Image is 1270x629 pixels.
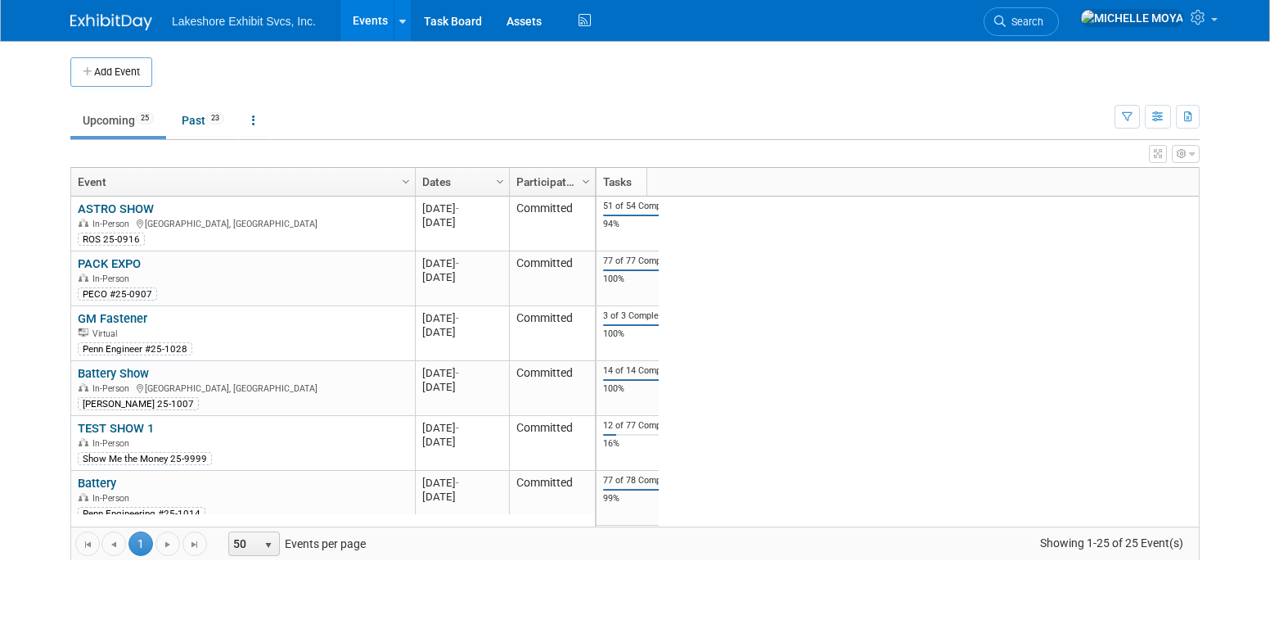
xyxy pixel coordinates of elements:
[509,361,595,416] td: Committed
[79,219,88,227] img: In-Person Event
[1080,9,1184,27] img: MICHELLE MOYA
[422,366,502,380] div: [DATE]
[509,197,595,251] td: Committed
[78,452,212,465] div: Show Me the Money 25-9999
[107,538,120,551] span: Go to the previous page
[603,383,689,395] div: 100%
[155,532,180,556] a: Go to the next page
[136,112,154,124] span: 25
[422,421,502,435] div: [DATE]
[509,306,595,361] td: Committed
[422,490,502,504] div: [DATE]
[456,257,459,269] span: -
[984,7,1059,36] a: Search
[493,175,507,188] span: Column Settings
[78,287,157,301] div: PECO #25-0907
[398,168,416,192] a: Column Settings
[92,493,134,504] span: In-Person
[92,438,134,449] span: In-Person
[456,422,459,434] span: -
[78,421,154,436] a: TEST SHOW 1
[182,532,207,556] a: Go to the last page
[603,328,689,340] div: 100%
[422,380,502,394] div: [DATE]
[422,325,502,339] div: [DATE]
[422,270,502,284] div: [DATE]
[78,168,404,196] a: Event
[603,475,689,486] div: 77 of 78 Complete
[399,175,412,188] span: Column Settings
[422,311,502,325] div: [DATE]
[456,367,459,379] span: -
[128,532,153,556] span: 1
[456,312,459,324] span: -
[79,274,88,282] img: In-Person Event
[603,274,689,285] div: 100%
[101,532,126,556] a: Go to the previous page
[78,256,141,271] a: PACK EXPO
[603,310,689,322] div: 3 of 3 Complete
[422,476,502,490] div: [DATE]
[422,256,502,270] div: [DATE]
[262,539,275,552] span: select
[78,233,145,246] div: ROS 25-0916
[603,420,689,432] div: 12 of 77 Complete
[456,477,459,489] span: -
[188,538,201,551] span: Go to the last page
[422,201,502,215] div: [DATE]
[603,365,689,377] div: 14 of 14 Complete
[208,532,382,556] span: Events per page
[92,383,134,394] span: In-Person
[509,471,595,526] td: Committed
[79,493,88,501] img: In-Person Event
[579,175,592,188] span: Column Settings
[78,366,149,381] a: Battery Show
[603,168,684,196] a: Tasks
[516,168,584,196] a: Participation
[206,112,224,124] span: 23
[603,256,689,267] div: 77 of 77 Complete
[78,507,205,520] div: Penn Engineering #25-1014
[92,219,134,229] span: In-Person
[169,105,236,136] a: Past23
[603,493,689,505] div: 99%
[78,381,408,395] div: [GEOGRAPHIC_DATA], [GEOGRAPHIC_DATA]
[92,274,134,284] span: In-Person
[509,416,595,471] td: Committed
[78,397,199,410] div: [PERSON_NAME] 25-1007
[456,202,459,215] span: -
[78,342,192,355] div: Penn Engineer #25-1028
[78,201,154,216] a: ASTRO SHOW
[70,14,152,30] img: ExhibitDay
[1006,16,1043,28] span: Search
[229,532,257,555] span: 50
[492,168,510,192] a: Column Settings
[70,105,166,136] a: Upcoming25
[79,328,88,337] img: Virtual Event
[422,435,502,449] div: [DATE]
[172,15,316,28] span: Lakeshore Exhibit Svcs, Inc.
[79,383,88,391] img: In-Person Event
[81,538,94,551] span: Go to the first page
[78,311,147,326] a: GM Fastener
[78,216,408,230] div: [GEOGRAPHIC_DATA], [GEOGRAPHIC_DATA]
[79,438,88,446] img: In-Person Event
[75,532,100,556] a: Go to the first page
[1025,532,1199,554] span: Showing 1-25 of 25 Event(s)
[161,538,174,551] span: Go to the next page
[70,57,152,87] button: Add Event
[78,476,116,491] a: Battery
[603,201,689,212] div: 51 of 54 Complete
[603,438,689,450] div: 16%
[422,168,498,196] a: Dates
[578,168,596,192] a: Column Settings
[92,328,122,339] span: Virtual
[509,251,595,306] td: Committed
[603,219,689,230] div: 94%
[422,215,502,229] div: [DATE]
